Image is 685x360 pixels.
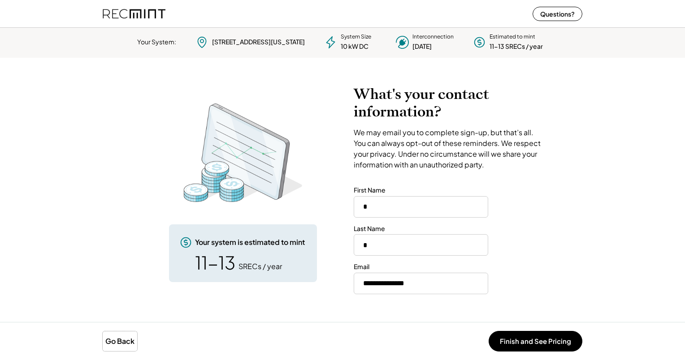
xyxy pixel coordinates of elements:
button: Questions? [533,7,582,21]
img: RecMintArtboard%203%20copy%204.png [171,99,315,206]
button: Finish and See Pricing [489,331,582,351]
div: Estimated to mint [490,33,535,41]
div: [STREET_ADDRESS][US_STATE] [212,38,305,47]
div: Your System: [137,38,176,47]
div: 10 kW DC [341,42,369,51]
img: recmint-logotype%403x%20%281%29.jpeg [103,2,165,26]
div: Your system is estimated to mint [195,237,305,247]
div: 11-13 [195,253,235,271]
div: SRECs / year [238,261,282,271]
div: Email [354,262,369,271]
div: Last Name [354,224,385,233]
div: Interconnection [412,33,454,41]
div: System Size [341,33,371,41]
button: Go Back [103,331,137,351]
div: 11-13 SRECs / year [490,42,543,51]
div: We may email you to complete sign-up, but that’s all. You can always opt-out of these reminders. ... [354,127,544,170]
div: [DATE] [412,42,432,51]
h2: What's your contact information? [354,86,544,120]
div: First Name [354,186,386,195]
